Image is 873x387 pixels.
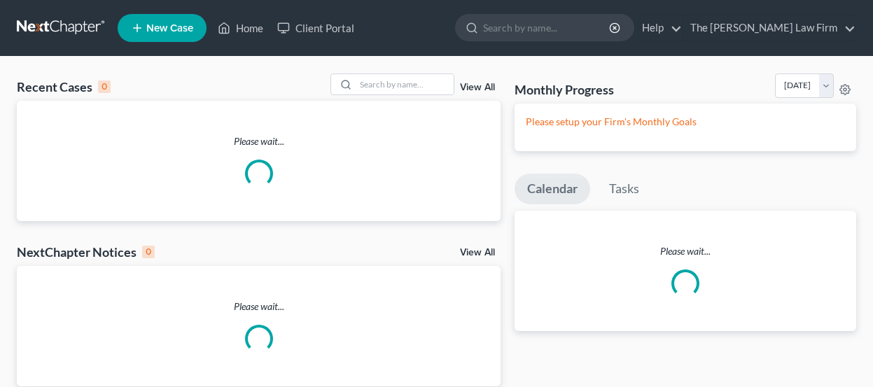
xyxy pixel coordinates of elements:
input: Search by name... [483,15,611,41]
p: Please wait... [515,244,856,258]
div: NextChapter Notices [17,244,155,260]
a: Calendar [515,174,590,204]
p: Please wait... [17,134,501,148]
h3: Monthly Progress [515,81,614,98]
a: Client Portal [270,15,361,41]
a: The [PERSON_NAME] Law Firm [683,15,855,41]
a: Help [635,15,682,41]
a: Home [211,15,270,41]
a: View All [460,83,495,92]
div: 0 [142,246,155,258]
p: Please wait... [17,300,501,314]
div: Recent Cases [17,78,111,95]
a: Tasks [596,174,652,204]
input: Search by name... [356,74,454,94]
span: New Case [146,23,193,34]
div: 0 [98,80,111,93]
p: Please setup your Firm's Monthly Goals [526,115,845,129]
a: View All [460,248,495,258]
